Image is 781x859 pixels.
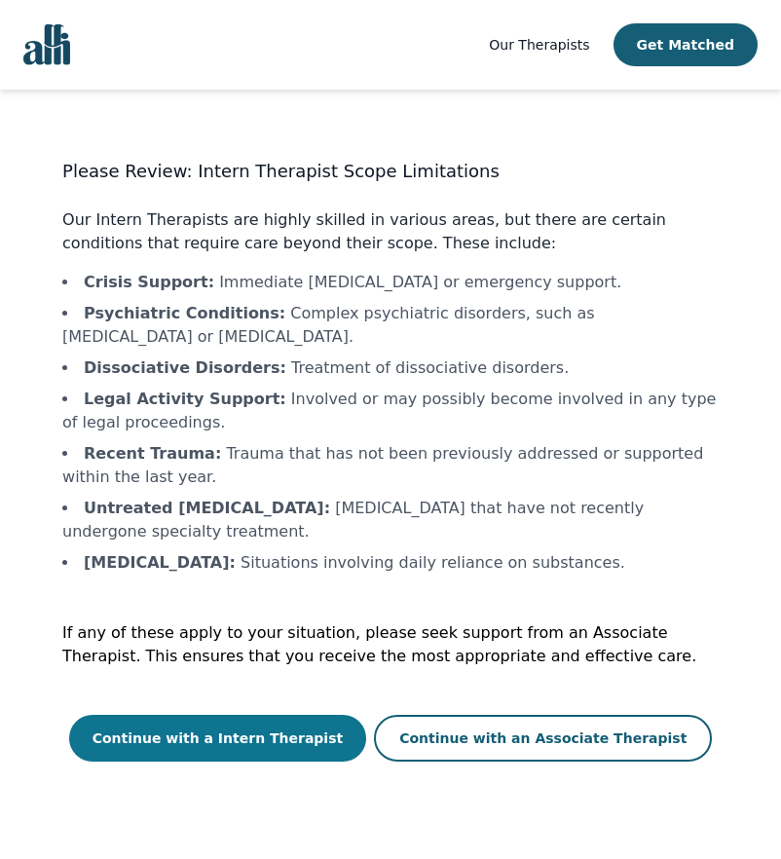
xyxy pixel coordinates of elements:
li: Immediate [MEDICAL_DATA] or emergency support. [62,271,719,294]
b: Recent Trauma : [84,444,221,463]
button: Get Matched [614,23,758,66]
b: Crisis Support : [84,273,214,291]
p: If any of these apply to your situation, please seek support from an Associate Therapist. This en... [62,621,719,668]
b: Psychiatric Conditions : [84,304,285,322]
span: Our Therapists [489,37,589,53]
li: Trauma that has not been previously addressed or supported within the last year. [62,442,719,489]
li: [MEDICAL_DATA] that have not recently undergone specialty treatment. [62,497,719,543]
b: [MEDICAL_DATA] : [84,553,236,572]
button: Continue with an Associate Therapist [374,715,712,762]
h3: Please Review: Intern Therapist Scope Limitations [62,158,719,185]
b: Untreated [MEDICAL_DATA] : [84,499,330,517]
a: Our Therapists [489,33,589,56]
p: Our Intern Therapists are highly skilled in various areas, but there are certain conditions that ... [62,208,719,255]
li: Situations involving daily reliance on substances. [62,551,719,575]
b: Legal Activity Support : [84,390,286,408]
li: Treatment of dissociative disorders. [62,356,719,380]
li: Involved or may possibly become involved in any type of legal proceedings. [62,388,719,434]
button: Continue with a Intern Therapist [69,715,367,762]
li: Complex psychiatric disorders, such as [MEDICAL_DATA] or [MEDICAL_DATA]. [62,302,719,349]
img: alli logo [23,24,70,65]
b: Dissociative Disorders : [84,358,286,377]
